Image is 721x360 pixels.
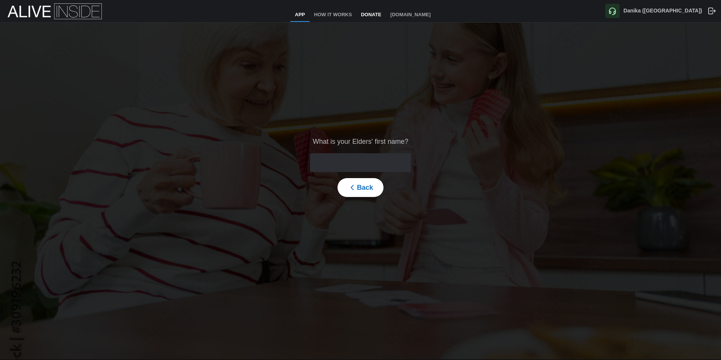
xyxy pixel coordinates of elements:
img: Alive Inside Logo [8,3,102,19]
div: What is your Elders' first name? [310,137,411,147]
b: Danika ([GEOGRAPHIC_DATA]) [623,8,702,14]
a: App [290,8,310,22]
button: Back [337,178,383,197]
a: [DOMAIN_NAME] [386,8,435,22]
a: Donate [356,8,386,22]
a: How It Works [310,8,356,22]
span: Back [348,178,373,197]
